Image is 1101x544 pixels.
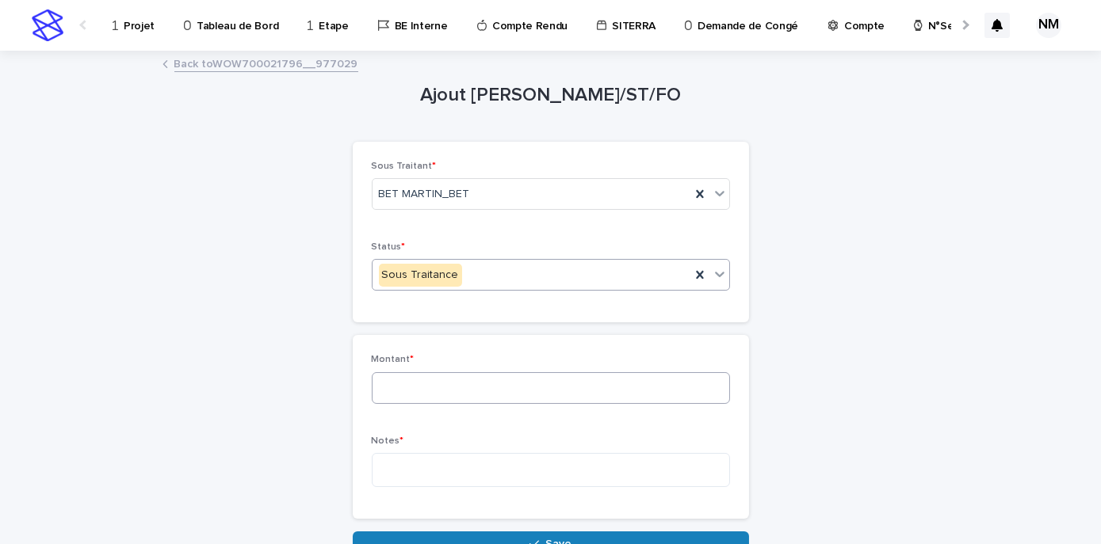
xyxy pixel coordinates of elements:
div: Sous Traitance [379,264,462,287]
span: Notes [372,436,404,446]
span: Status [372,242,406,252]
span: Montant [372,355,415,364]
h1: Ajout [PERSON_NAME]/ST/FO [353,84,749,107]
div: NM [1036,13,1061,38]
span: Sous Traitant [372,162,437,171]
a: Back toWOW700021796__977029 [174,54,358,72]
img: stacker-logo-s-only.png [32,10,63,41]
span: BET MARTIN_BET [379,186,470,203]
